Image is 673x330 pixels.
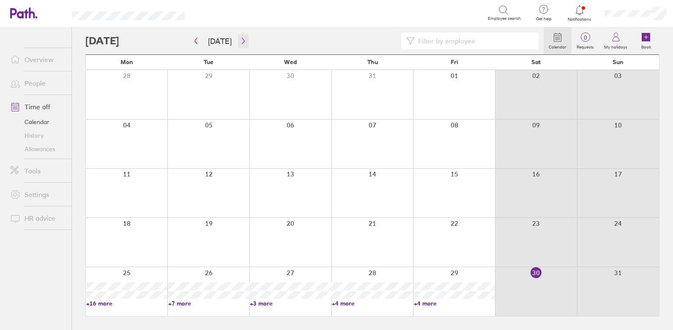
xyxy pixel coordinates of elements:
[3,115,71,129] a: Calendar
[613,59,624,65] span: Sun
[250,300,331,307] a: +3 more
[284,59,297,65] span: Wed
[572,42,599,50] label: Requests
[332,300,413,307] a: +4 more
[3,75,71,92] a: People
[3,142,71,156] a: Allowances
[86,300,167,307] a: +16 more
[488,16,521,21] span: Employee search
[414,300,495,307] a: +4 more
[572,34,599,41] span: 0
[636,42,656,50] label: Book
[204,59,213,65] span: Tue
[599,27,632,54] a: My holidays
[451,59,458,65] span: Fri
[168,300,249,307] a: +7 more
[544,42,572,50] label: Calendar
[415,33,533,49] input: Filter by employee
[566,4,594,22] a: Notifications
[599,42,632,50] label: My holidays
[632,27,659,54] a: Book
[566,17,594,22] span: Notifications
[367,59,378,65] span: Thu
[531,59,541,65] span: Sat
[3,210,71,227] a: HR advice
[3,186,71,203] a: Settings
[3,98,71,115] a: Time off
[201,34,238,48] button: [DATE]
[3,51,71,68] a: Overview
[120,59,133,65] span: Mon
[544,27,572,54] a: Calendar
[530,16,558,22] span: Get help
[572,27,599,54] a: 0Requests
[3,162,71,179] a: Tools
[3,129,71,142] a: History
[208,9,229,16] div: Search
